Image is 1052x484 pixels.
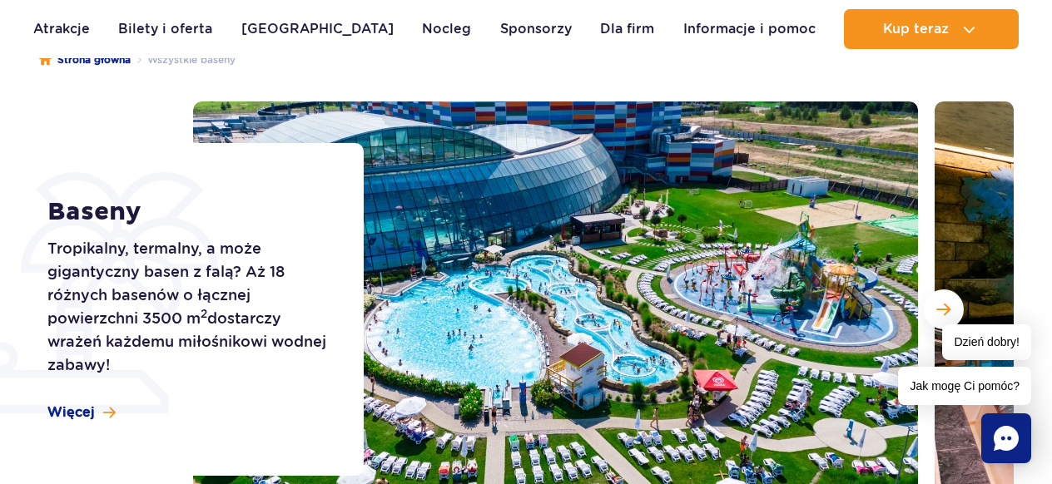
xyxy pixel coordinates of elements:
a: Strona główna [39,52,131,68]
a: Dla firm [600,9,654,49]
div: Chat [981,413,1031,463]
a: Informacje i pomoc [683,9,816,49]
p: Tropikalny, termalny, a może gigantyczny basen z falą? Aż 18 różnych basenów o łącznej powierzchn... [47,237,326,377]
button: Kup teraz [844,9,1019,49]
a: Nocleg [422,9,471,49]
span: Dzień dobry! [942,324,1031,360]
button: Następny slajd [924,289,964,329]
h1: Baseny [47,197,326,227]
a: Bilety i oferta [118,9,212,49]
span: Więcej [47,403,95,422]
span: Jak mogę Ci pomóc? [898,367,1031,405]
li: Wszystkie baseny [131,52,236,68]
a: Atrakcje [33,9,90,49]
a: [GEOGRAPHIC_DATA] [241,9,394,49]
sup: 2 [201,307,207,320]
a: Więcej [47,403,116,422]
a: Sponsorzy [500,9,572,49]
span: Kup teraz [883,22,949,37]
